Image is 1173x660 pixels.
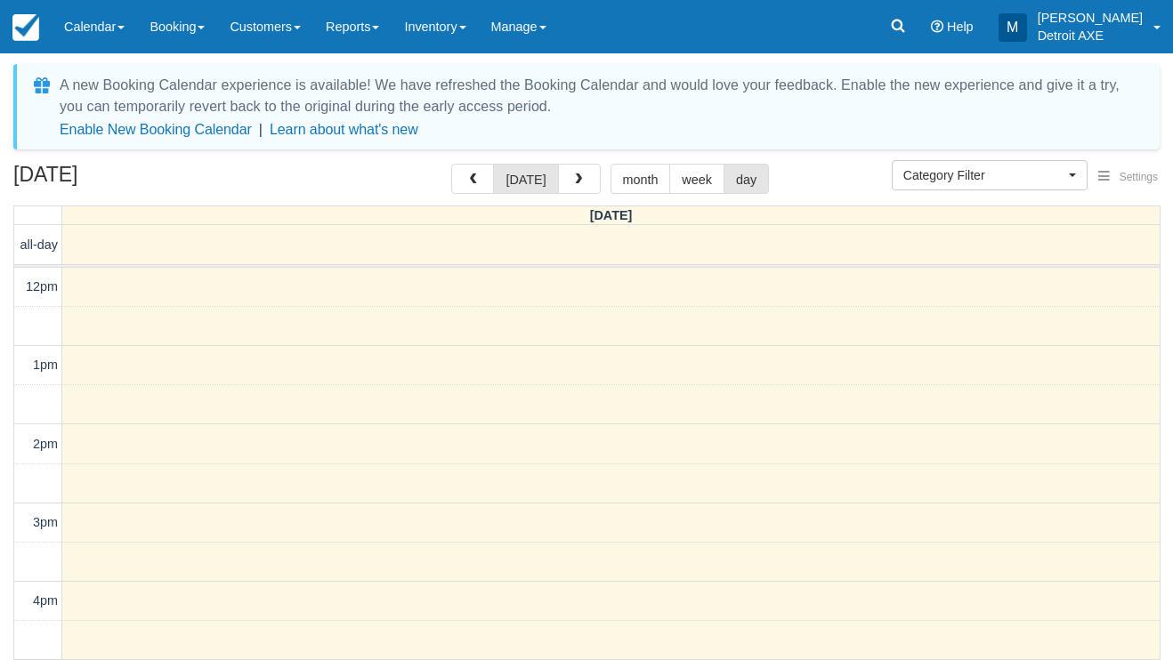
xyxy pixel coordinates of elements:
[33,593,58,608] span: 4pm
[669,164,724,194] button: week
[13,164,239,197] h2: [DATE]
[60,75,1138,117] div: A new Booking Calendar experience is available! We have refreshed the Booking Calendar and would ...
[60,121,252,139] button: Enable New Booking Calendar
[724,164,769,194] button: day
[20,237,58,252] span: all-day
[26,279,58,294] span: 12pm
[903,166,1064,184] span: Category Filter
[947,20,974,34] span: Help
[892,160,1088,190] button: Category Filter
[999,13,1027,42] div: M
[493,164,558,194] button: [DATE]
[33,437,58,451] span: 2pm
[12,14,39,41] img: checkfront-main-nav-mini-logo.png
[1038,9,1143,27] p: [PERSON_NAME]
[33,358,58,372] span: 1pm
[1120,171,1158,183] span: Settings
[590,208,633,222] span: [DATE]
[931,20,943,33] i: Help
[1038,27,1143,44] p: Detroit AXE
[33,515,58,529] span: 3pm
[259,122,263,137] span: |
[270,122,418,137] a: Learn about what's new
[611,164,671,194] button: month
[1088,165,1169,190] button: Settings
